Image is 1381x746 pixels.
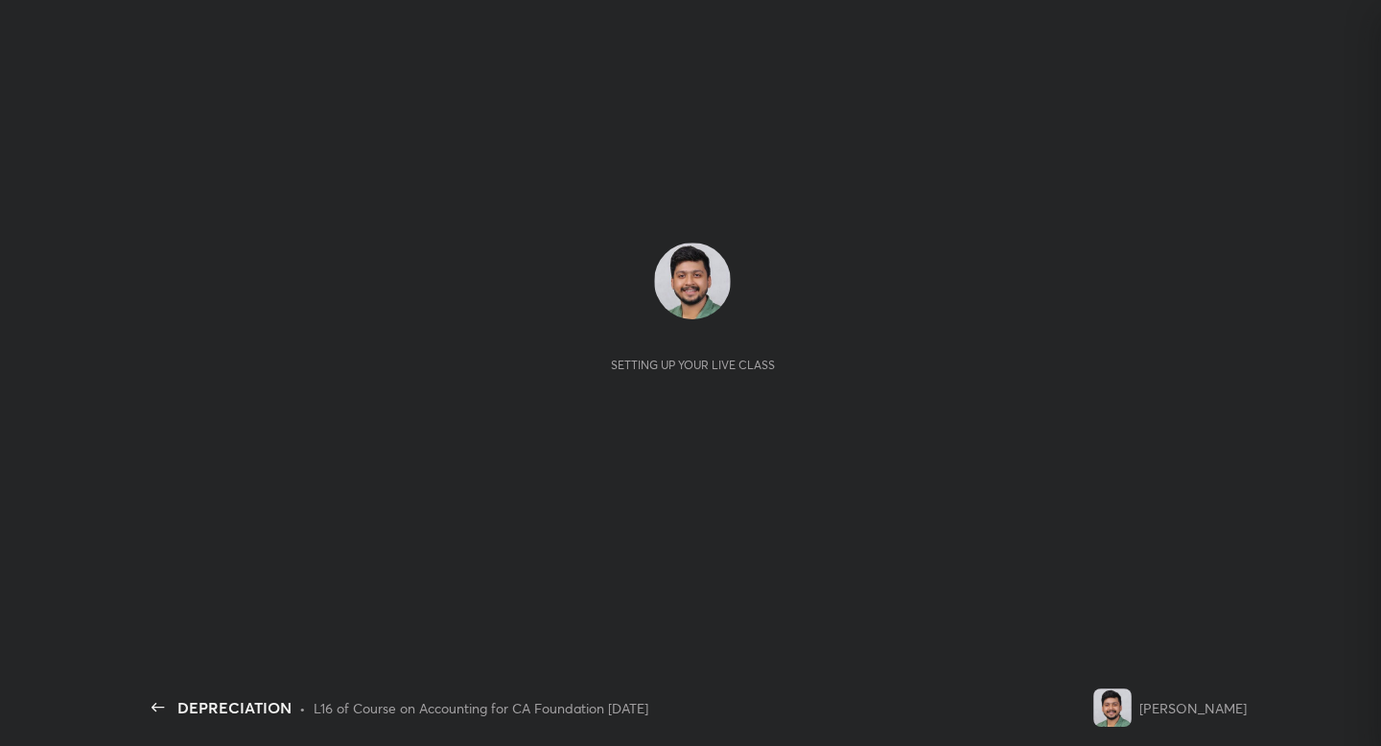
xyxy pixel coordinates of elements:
div: DEPRECIATION [177,696,292,719]
div: • [299,698,306,718]
div: Setting up your live class [611,358,775,372]
img: 1ebc9903cf1c44a29e7bc285086513b0.jpg [654,243,731,319]
img: 1ebc9903cf1c44a29e7bc285086513b0.jpg [1093,688,1132,727]
div: L16 of Course on Accounting for CA Foundation [DATE] [314,698,648,718]
div: [PERSON_NAME] [1139,698,1247,718]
